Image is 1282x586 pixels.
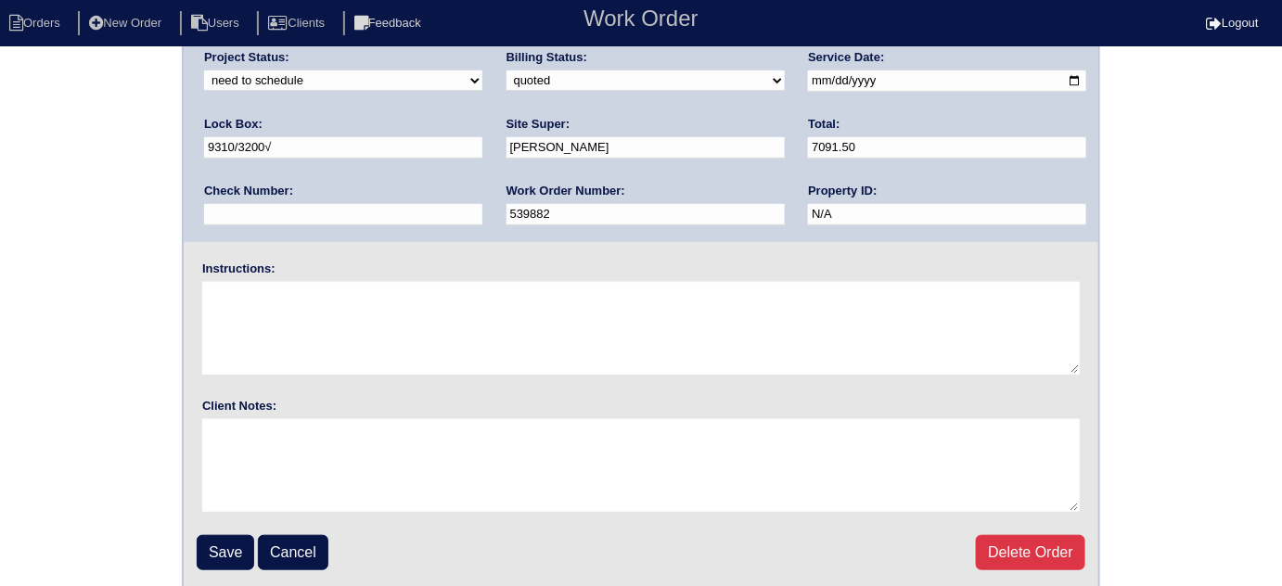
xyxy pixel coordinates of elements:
label: Work Order Number: [506,183,625,199]
label: Check Number: [204,183,293,199]
label: Lock Box: [204,116,263,133]
label: Client Notes: [202,398,276,414]
label: Property ID: [808,183,877,199]
label: Project Status: [204,49,289,66]
a: Users [180,16,254,30]
a: Logout [1206,16,1259,30]
a: New Order [78,16,176,30]
input: Save [197,535,254,570]
label: Total: [808,116,840,133]
li: Clients [257,11,340,36]
label: Instructions: [202,261,276,277]
label: Billing Status: [506,49,587,66]
a: Delete Order [976,535,1085,570]
li: New Order [78,11,176,36]
label: Service Date: [808,49,884,66]
li: Feedback [343,11,436,36]
a: Clients [257,16,340,30]
a: Cancel [258,535,328,570]
li: Users [180,11,254,36]
label: Site Super: [506,116,570,133]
